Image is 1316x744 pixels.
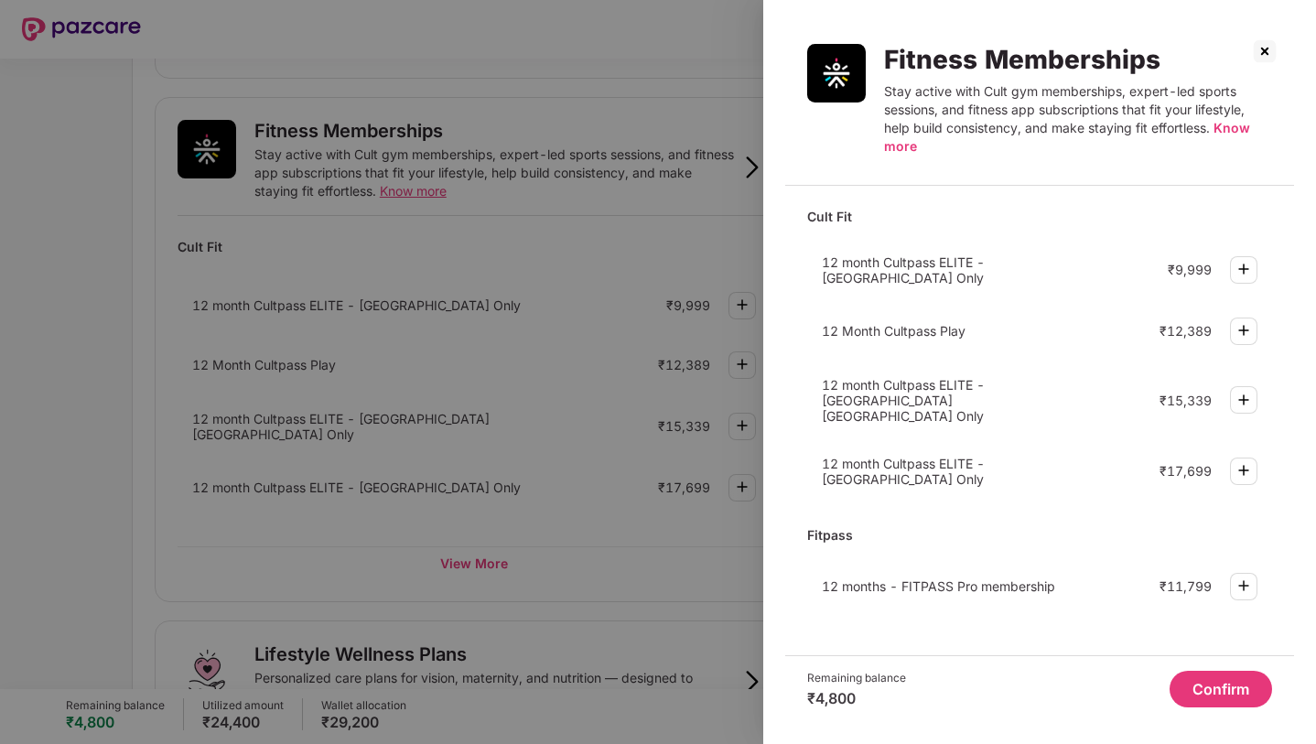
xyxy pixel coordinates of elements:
[807,519,1272,551] div: Fitpass
[1233,258,1255,280] img: svg+xml;base64,PHN2ZyBpZD0iUGx1cy0zMngzMiIgeG1sbnM9Imh0dHA6Ly93d3cudzMub3JnLzIwMDAvc3ZnIiB3aWR0aD...
[1160,463,1212,479] div: ₹17,699
[1160,393,1212,408] div: ₹15,339
[822,578,1055,594] span: 12 months - FITPASS Pro membership
[822,323,965,339] span: 12 Month Cultpass Play
[1233,389,1255,411] img: svg+xml;base64,PHN2ZyBpZD0iUGx1cy0zMngzMiIgeG1sbnM9Imh0dHA6Ly93d3cudzMub3JnLzIwMDAvc3ZnIiB3aWR0aD...
[807,200,1272,232] div: Cult Fit
[1233,459,1255,481] img: svg+xml;base64,PHN2ZyBpZD0iUGx1cy0zMngzMiIgeG1sbnM9Imh0dHA6Ly93d3cudzMub3JnLzIwMDAvc3ZnIiB3aWR0aD...
[1233,575,1255,597] img: svg+xml;base64,PHN2ZyBpZD0iUGx1cy0zMngzMiIgeG1sbnM9Imh0dHA6Ly93d3cudzMub3JnLzIwMDAvc3ZnIiB3aWR0aD...
[807,44,866,102] img: Fitness Memberships
[822,254,985,286] span: 12 month Cultpass ELITE - [GEOGRAPHIC_DATA] Only
[1160,323,1212,339] div: ₹12,389
[1250,37,1279,66] img: svg+xml;base64,PHN2ZyBpZD0iQ3Jvc3MtMzJ4MzIiIHhtbG5zPSJodHRwOi8vd3d3LnczLm9yZy8yMDAwL3N2ZyIgd2lkdG...
[1160,578,1212,594] div: ₹11,799
[1170,671,1272,707] button: Confirm
[822,456,985,487] span: 12 month Cultpass ELITE - [GEOGRAPHIC_DATA] Only
[807,671,906,685] div: Remaining balance
[884,82,1272,156] div: Stay active with Cult gym memberships, expert-led sports sessions, and fitness app subscriptions ...
[807,689,906,707] div: ₹4,800
[1168,262,1212,277] div: ₹9,999
[1233,319,1255,341] img: svg+xml;base64,PHN2ZyBpZD0iUGx1cy0zMngzMiIgeG1sbnM9Imh0dHA6Ly93d3cudzMub3JnLzIwMDAvc3ZnIiB3aWR0aD...
[822,377,985,424] span: 12 month Cultpass ELITE - [GEOGRAPHIC_DATA] [GEOGRAPHIC_DATA] Only
[884,44,1272,75] div: Fitness Memberships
